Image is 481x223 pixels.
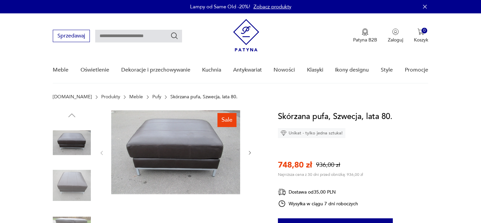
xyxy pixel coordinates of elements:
a: Ikony designu [335,57,369,83]
a: Pufy [152,94,161,100]
a: Meble [53,57,68,83]
p: 936,00 zł [316,161,340,169]
a: Oświetlenie [81,57,109,83]
img: Zdjęcie produktu Skórzana pufa, Szwecja, lata 80. [111,110,240,194]
a: Promocje [405,57,428,83]
a: [DOMAIN_NAME] [53,94,92,100]
img: Zdjęcie produktu Skórzana pufa, Szwecja, lata 80. [53,166,91,205]
a: Antykwariat [233,57,262,83]
img: Ikonka użytkownika [392,28,399,35]
p: Skórzana pufa, Szwecja, lata 80. [170,94,237,100]
button: Sprzedawaj [53,30,90,42]
div: 0 [422,28,427,33]
img: Ikona koszyka [418,28,424,35]
div: Sale [217,113,236,127]
p: Koszyk [414,37,428,43]
div: Dostawa od 35,00 PLN [278,188,358,196]
p: Lampy od Same Old -20%! [190,3,250,10]
a: Dekoracje i przechowywanie [121,57,190,83]
a: Style [381,57,393,83]
a: Klasyki [307,57,323,83]
button: Szukaj [170,32,178,40]
button: 0Koszyk [414,28,428,43]
button: Patyna B2B [353,28,377,43]
a: Kuchnia [202,57,221,83]
a: Nowości [274,57,295,83]
a: Zobacz produkty [254,3,291,10]
a: Sprzedawaj [53,34,90,39]
img: Ikona dostawy [278,188,286,196]
img: Patyna - sklep z meblami i dekoracjami vintage [233,19,259,51]
p: Patyna B2B [353,37,377,43]
div: Unikat - tylko jedna sztuka! [278,128,345,138]
p: Najniższa cena z 30 dni przed obniżką: 936,00 zł [278,172,363,177]
a: Ikona medaluPatyna B2B [353,28,377,43]
h1: Skórzana pufa, Szwecja, lata 80. [278,110,392,123]
p: 748,80 zł [278,159,312,171]
img: Zdjęcie produktu Skórzana pufa, Szwecja, lata 80. [53,124,91,162]
a: Meble [129,94,143,100]
img: Ikona medalu [362,28,368,36]
div: Wysyłka w ciągu 7 dni roboczych [278,200,358,208]
p: Zaloguj [388,37,403,43]
img: Ikona diamentu [281,130,287,136]
a: Produkty [101,94,120,100]
button: Zaloguj [388,28,403,43]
